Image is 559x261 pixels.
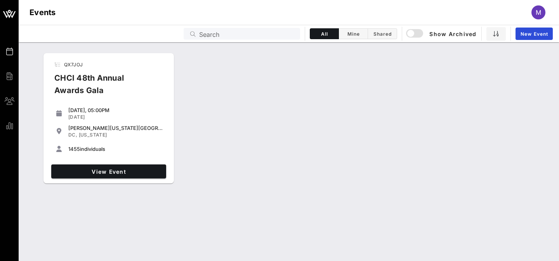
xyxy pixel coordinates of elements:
span: DC, [68,132,77,138]
span: QX7JOJ [64,62,83,67]
span: New Event [520,31,548,37]
div: individuals [68,146,163,152]
span: Show Archived [407,29,476,38]
h1: Events [30,6,56,19]
button: Show Archived [407,27,477,41]
div: [DATE], 05:00PM [68,107,163,113]
button: All [310,28,339,39]
div: [PERSON_NAME][US_STATE][GEOGRAPHIC_DATA] [68,125,163,131]
div: CHCI 48th Annual Awards Gala [48,72,158,103]
span: Mine [344,31,363,37]
a: View Event [51,164,166,178]
button: Mine [339,28,368,39]
span: [US_STATE] [79,132,107,138]
span: m [536,9,541,16]
div: [DATE] [68,114,163,120]
button: Shared [368,28,397,39]
a: New Event [516,28,553,40]
span: Shared [373,31,392,37]
span: 1455 [68,146,80,152]
span: All [315,31,334,37]
div: m [531,5,545,19]
span: View Event [54,168,163,175]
